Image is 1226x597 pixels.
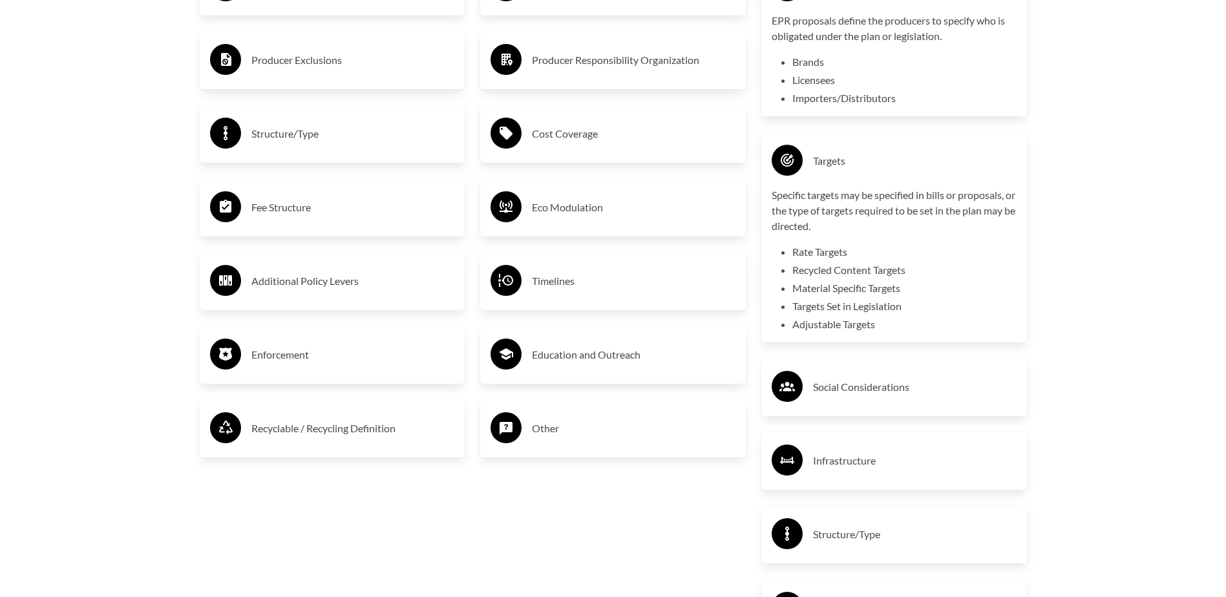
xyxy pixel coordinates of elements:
[792,317,1017,332] li: Adjustable Targets
[813,377,1017,397] h3: Social Considerations
[532,418,735,439] h3: Other
[772,13,1017,44] p: EPR proposals define the producers to specify who is obligated under the plan or legislation.
[251,271,455,291] h3: Additional Policy Levers
[772,187,1017,234] p: Specific targets may be specified in bills or proposals, or the type of targets required to be se...
[532,271,735,291] h3: Timelines
[813,151,1017,171] h3: Targets
[813,524,1017,545] h3: Structure/Type
[251,123,455,144] h3: Structure/Type
[532,344,735,365] h3: Education and Outreach
[813,450,1017,471] h3: Infrastructure
[532,123,735,144] h3: Cost Coverage
[532,50,735,70] h3: Producer Responsibility Organization
[251,50,455,70] h3: Producer Exclusions
[251,418,455,439] h3: Recyclable / Recycling Definition
[792,54,1017,70] li: Brands
[251,197,455,218] h3: Fee Structure
[792,72,1017,88] li: Licensees
[251,344,455,365] h3: Enforcement
[792,280,1017,296] li: Material Specific Targets
[792,244,1017,260] li: Rate Targets
[792,90,1017,106] li: Importers/Distributors
[792,298,1017,314] li: Targets Set in Legislation
[532,197,735,218] h3: Eco Modulation
[792,262,1017,278] li: Recycled Content Targets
